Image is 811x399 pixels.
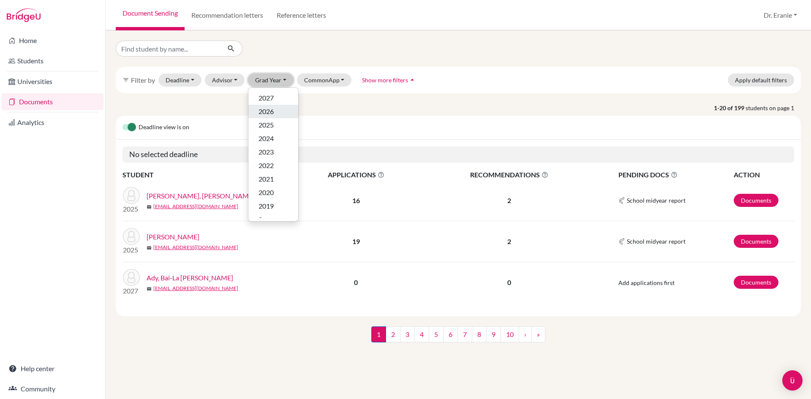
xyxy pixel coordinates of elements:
span: mail [147,204,152,209]
img: HUANG, BENJAMIN [123,228,140,245]
span: Deadline view is on [139,122,189,133]
p: 2027 [123,286,140,296]
span: 2021 [259,174,274,184]
button: 2023 [248,145,298,159]
a: Community [2,380,103,397]
div: Open Intercom Messenger [782,370,803,391]
a: 5 [429,326,444,342]
a: » [531,326,545,342]
a: Analytics [2,114,103,131]
a: Documents [734,276,778,289]
button: 2021 [248,172,298,186]
button: 2022 [248,159,298,172]
button: Dr. Eranie [760,7,801,23]
b: 0 [354,278,358,286]
a: 3 [400,326,415,342]
a: 10 [501,326,519,342]
p: 2 [421,195,598,206]
th: ACTION [733,169,794,180]
span: 0 [259,214,262,225]
span: 2026 [259,106,274,117]
b: 16 [352,196,360,204]
span: mail [147,245,152,250]
a: 4 [414,326,429,342]
button: Apply default filters [728,73,794,87]
p: 2025 [123,204,140,214]
a: [EMAIL_ADDRESS][DOMAIN_NAME] [153,244,238,251]
nav: ... [371,326,545,349]
button: CommonApp [297,73,352,87]
a: Ady, Bai-La [PERSON_NAME] [147,273,233,283]
img: Common App logo [618,238,625,245]
div: Grad Year [248,87,299,222]
b: 19 [352,237,360,245]
span: School midyear report [627,237,686,246]
span: PENDING DOCS [618,170,733,180]
img: Ady, Bai-La Elizabeth [123,269,140,286]
span: Add applications first [618,279,675,286]
button: 2020 [248,186,298,199]
a: Documents [2,93,103,110]
input: Find student by name... [116,41,220,57]
i: filter_list [122,76,129,83]
span: students on page 1 [746,103,801,112]
img: CHIANG, YUANCHIAO ALAN [123,187,140,204]
button: Deadline [158,73,201,87]
span: School midyear report [627,196,686,205]
a: [EMAIL_ADDRESS][DOMAIN_NAME] [153,285,238,292]
th: STUDENT [122,169,291,180]
a: [PERSON_NAME], [PERSON_NAME] [147,191,255,201]
span: 2022 [259,160,274,171]
a: [PERSON_NAME] [147,232,199,242]
a: 7 [457,326,472,342]
a: 9 [486,326,501,342]
button: 2026 [248,105,298,118]
button: 0 [248,213,298,226]
button: 2024 [248,132,298,145]
a: [EMAIL_ADDRESS][DOMAIN_NAME] [153,203,238,210]
a: Help center [2,360,103,377]
button: 2019 [248,199,298,213]
p: 2 [421,236,598,247]
button: Grad Year [248,73,294,87]
p: 0 [421,277,598,288]
span: 2024 [259,133,274,144]
a: Home [2,32,103,49]
i: arrow_drop_up [408,76,416,84]
a: Students [2,52,103,69]
a: Documents [734,235,778,248]
span: 1 [371,326,386,342]
a: › [519,326,532,342]
a: Universities [2,73,103,90]
p: 2025 [123,245,140,255]
button: 2025 [248,118,298,132]
span: 2019 [259,201,274,211]
a: 2 [386,326,400,342]
span: 2027 [259,93,274,103]
button: Show more filtersarrow_drop_up [355,73,424,87]
span: 2020 [259,187,274,198]
img: Common App logo [618,197,625,204]
a: 6 [443,326,458,342]
span: Filter by [131,76,155,84]
h5: No selected deadline [122,147,794,163]
img: Bridge-U [7,8,41,22]
strong: 1-20 of 199 [714,103,746,112]
span: Show more filters [362,76,408,84]
a: 8 [472,326,487,342]
span: 2023 [259,147,274,157]
span: APPLICATIONS [292,170,420,180]
span: RECOMMENDATIONS [421,170,598,180]
span: 2025 [259,120,274,130]
a: Documents [734,194,778,207]
span: mail [147,286,152,291]
button: Advisor [205,73,245,87]
button: 2027 [248,91,298,105]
